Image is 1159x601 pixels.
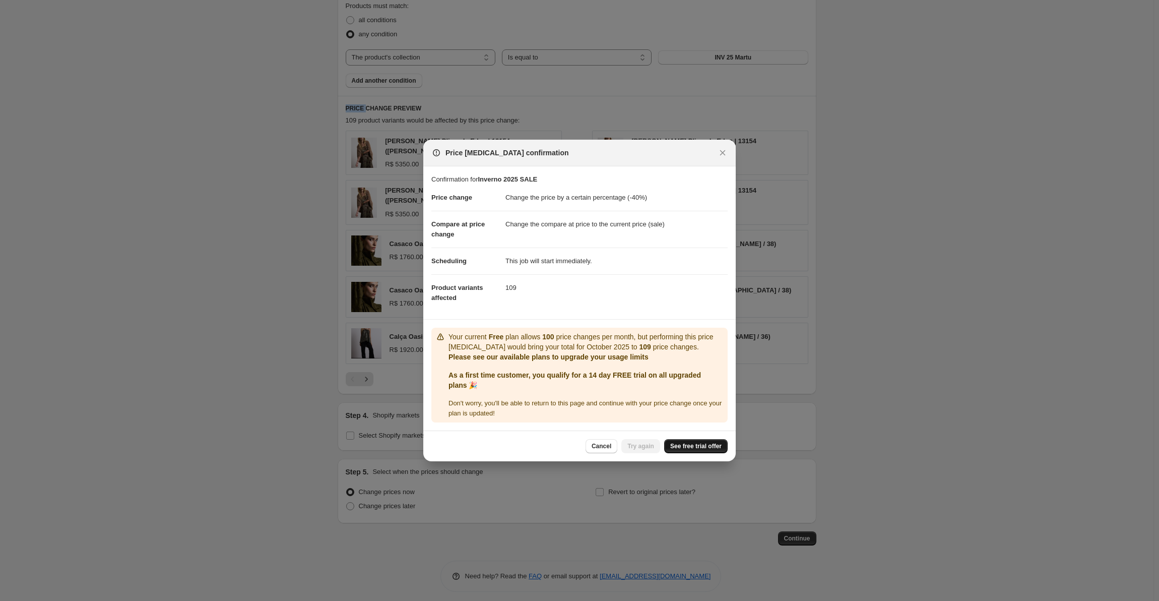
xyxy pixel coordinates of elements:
[542,333,554,341] b: 100
[586,439,617,453] button: Cancel
[431,284,483,302] span: Product variants affected
[431,257,467,265] span: Scheduling
[716,146,730,160] button: Close
[505,185,728,211] dd: Change the price by a certain percentage (-40%)
[478,175,537,183] b: Inverno 2025 SALE
[592,442,611,450] span: Cancel
[431,220,485,238] span: Compare at price change
[448,332,724,352] p: Your current plan allows price changes per month, but performing this price [MEDICAL_DATA] would ...
[448,371,701,389] b: As a first time customer, you qualify for a 14 day FREE trial on all upgraded plans 🎉
[431,194,472,201] span: Price change
[448,399,722,417] span: Don ' t worry, you ' ll be able to return to this page and continue with your price change once y...
[505,211,728,237] dd: Change the compare at price to the current price (sale)
[448,352,724,362] p: Please see our available plans to upgrade your usage limits
[505,248,728,274] dd: This job will start immediately.
[445,148,569,158] span: Price [MEDICAL_DATA] confirmation
[664,439,728,453] a: See free trial offer
[431,174,728,185] p: Confirmation for
[639,343,651,351] b: 109
[505,274,728,301] dd: 109
[670,442,722,450] span: See free trial offer
[489,333,504,341] b: Free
